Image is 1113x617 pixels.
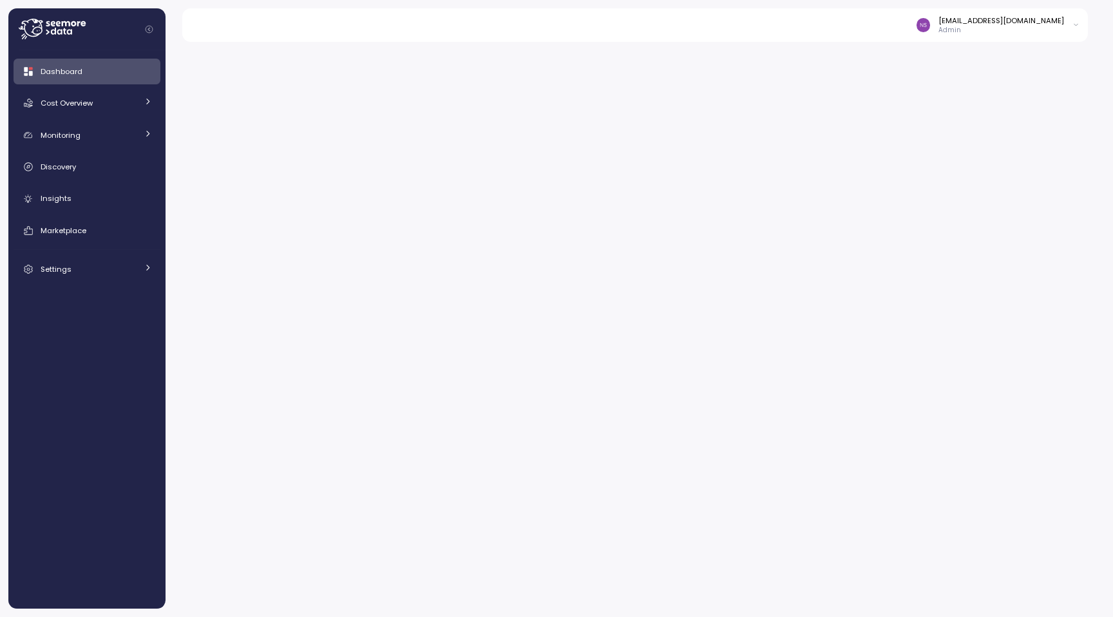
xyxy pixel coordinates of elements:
span: Monitoring [41,130,81,140]
p: Admin [938,26,1064,35]
button: Collapse navigation [141,24,157,34]
span: Marketplace [41,225,86,236]
a: Discovery [14,154,160,180]
img: d8f3371d50c36e321b0eb15bc94ec64c [917,18,930,32]
span: Settings [41,264,71,274]
span: Cost Overview [41,98,93,108]
a: Cost Overview [14,90,160,116]
a: Monitoring [14,122,160,148]
a: Dashboard [14,59,160,84]
a: Settings [14,256,160,282]
span: Discovery [41,162,76,172]
div: [EMAIL_ADDRESS][DOMAIN_NAME] [938,15,1064,26]
a: Marketplace [14,218,160,243]
span: Dashboard [41,66,82,77]
span: Insights [41,193,71,204]
a: Insights [14,186,160,212]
